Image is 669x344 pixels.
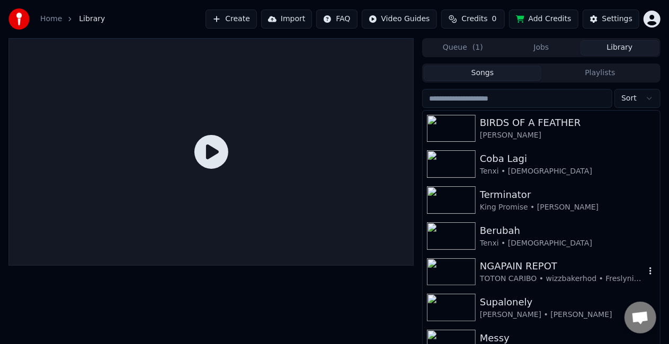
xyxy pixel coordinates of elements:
button: Credits0 [441,10,505,29]
div: Settings [602,14,632,24]
div: NGAPAIN REPOT [480,259,645,274]
button: Playlists [541,66,659,81]
span: Library [79,14,105,24]
button: Create [206,10,257,29]
button: Queue [424,40,502,56]
div: [PERSON_NAME] [480,130,656,141]
button: Import [261,10,312,29]
button: Settings [583,10,639,29]
div: Tenxi • [DEMOGRAPHIC_DATA] [480,166,656,177]
button: FAQ [316,10,357,29]
div: Supalonely [480,295,656,310]
div: Coba Lagi [480,151,656,166]
button: Jobs [502,40,581,56]
button: Video Guides [362,10,437,29]
div: BIRDS OF A FEATHER [480,115,656,130]
nav: breadcrumb [40,14,105,24]
div: Tenxi • [DEMOGRAPHIC_DATA] [480,238,656,249]
div: [PERSON_NAME] • [PERSON_NAME] [480,310,656,320]
a: Home [40,14,62,24]
img: youka [8,8,30,30]
button: Songs [424,66,541,81]
div: TOTON CARIBO • wizzbakerhod • Freslynikijuluwofficial [480,274,645,284]
button: Library [581,40,659,56]
button: Add Credits [509,10,578,29]
span: 0 [492,14,497,24]
span: Credits [461,14,487,24]
div: Terminator [480,187,656,202]
div: King Promise • [PERSON_NAME] [480,202,656,213]
div: Open chat [625,302,656,333]
span: ( 1 ) [472,42,483,53]
div: Berubah [480,223,656,238]
span: Sort [621,93,637,104]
